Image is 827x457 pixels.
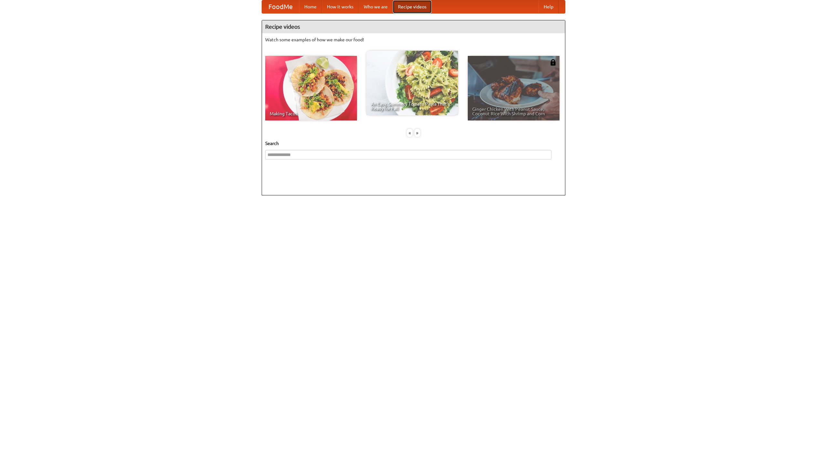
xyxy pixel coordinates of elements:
span: Making Tacos [270,111,352,116]
span: An Easy, Summery Tomato Pasta That's Ready for Fall [371,102,454,111]
div: » [414,129,420,137]
a: Who we are [359,0,393,13]
p: Watch some examples of how we make our food! [265,36,562,43]
a: An Easy, Summery Tomato Pasta That's Ready for Fall [366,51,458,115]
h4: Recipe videos [262,20,565,33]
a: Recipe videos [393,0,432,13]
div: « [407,129,413,137]
a: How it works [322,0,359,13]
a: Making Tacos [265,56,357,120]
img: 483408.png [550,59,556,66]
a: Help [539,0,559,13]
a: Home [299,0,322,13]
a: FoodMe [262,0,299,13]
h5: Search [265,140,562,147]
